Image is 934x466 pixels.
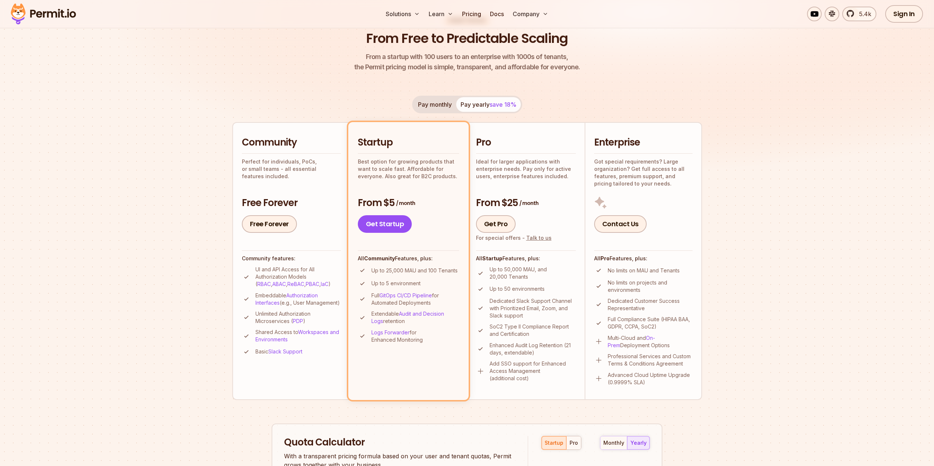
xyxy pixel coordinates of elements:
a: Free Forever [242,215,297,233]
p: Perfect for individuals, PoCs, or small teams - all essential features included. [242,158,341,180]
a: ReBAC [287,281,304,287]
button: Solutions [383,7,423,21]
p: No limits on MAU and Tenants [608,267,680,274]
a: Logs Forwarder [371,329,410,335]
p: Unlimited Authorization Microservices ( ) [255,310,341,325]
a: ABAC [272,281,286,287]
h3: From $25 [476,197,576,210]
a: PBAC [306,281,319,287]
p: Full Compliance Suite (HIPAA BAA, GDPR, CCPA, SoC2) [608,316,693,330]
p: Embeddable (e.g., User Management) [255,292,341,307]
div: For special offers - [476,234,552,242]
p: No limits on projects and environments [608,279,693,294]
p: Up to 50 environments [490,285,545,293]
a: Sign In [885,5,923,23]
h2: Pro [476,136,576,149]
p: Advanced Cloud Uptime Upgrade (0.9999% SLA) [608,371,693,386]
strong: Startup [482,255,502,261]
span: 5.4k [855,10,871,18]
p: Best option for growing products that want to scale fast. Affordable for everyone. Also great for... [358,158,459,180]
span: / month [396,199,415,207]
a: Authorization Interfaces [255,292,318,306]
a: GitOps CI/CD Pipeline [379,292,432,298]
div: monthly [603,439,624,447]
h4: All Features, plus: [358,255,459,262]
h2: Community [242,136,341,149]
p: Basic [255,348,302,355]
p: Dedicated Customer Success Representative [608,297,693,312]
h2: Quota Calculator [284,436,515,449]
h2: Enterprise [594,136,693,149]
p: for Enhanced Monitoring [371,329,459,344]
h4: All Features, plus: [594,255,693,262]
h3: Free Forever [242,197,341,210]
button: Pay monthly [414,97,456,112]
a: Audit and Decision Logs [371,311,444,324]
p: Up to 25,000 MAU and 100 Tenants [371,267,458,274]
button: Learn [426,7,456,21]
span: From a startup with 100 users to an enterprise with 1000s of tenants, [354,52,580,62]
h4: Community features: [242,255,341,262]
p: Full for Automated Deployments [371,292,459,307]
span: / month [519,199,538,207]
a: Docs [487,7,507,21]
p: Ideal for larger applications with enterprise needs. Pay only for active users, enterprise featur... [476,158,576,180]
p: Multi-Cloud and Deployment Options [608,334,693,349]
a: IaC [321,281,328,287]
p: SoC2 Type II Compliance Report and Certification [490,323,576,338]
h1: From Free to Predictable Scaling [366,29,568,48]
a: Slack Support [268,348,302,355]
p: Got special requirements? Large organization? Get full access to all features, premium support, a... [594,158,693,187]
a: Get Startup [358,215,412,233]
p: Professional Services and Custom Terms & Conditions Agreement [608,353,693,367]
a: 5.4k [842,7,876,21]
a: On-Prem [608,335,655,348]
img: Permit logo [7,1,79,26]
strong: Community [364,255,395,261]
p: UI and API Access for All Authorization Models ( , , , , ) [255,266,341,288]
p: Up to 5 environment [371,280,421,287]
h2: Startup [358,136,459,149]
p: Shared Access to [255,329,341,343]
div: pro [570,439,578,447]
a: Get Pro [476,215,516,233]
button: Company [510,7,551,21]
a: Contact Us [594,215,647,233]
a: Pricing [459,7,484,21]
h4: All Features, plus: [476,255,576,262]
p: Add SSO support for Enhanced Access Management (additional cost) [490,360,576,382]
p: Enhanced Audit Log Retention (21 days, extendable) [490,342,576,356]
p: Dedicated Slack Support Channel with Prioritized Email, Zoom, and Slack support [490,297,576,319]
a: Talk to us [526,235,552,241]
a: RBAC [257,281,271,287]
a: PDP [293,318,303,324]
h3: From $5 [358,197,459,210]
strong: Pro [600,255,610,261]
p: the Permit pricing model is simple, transparent, and affordable for everyone. [354,52,580,72]
p: Extendable retention [371,310,459,325]
p: Up to 50,000 MAU, and 20,000 Tenants [490,266,576,280]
